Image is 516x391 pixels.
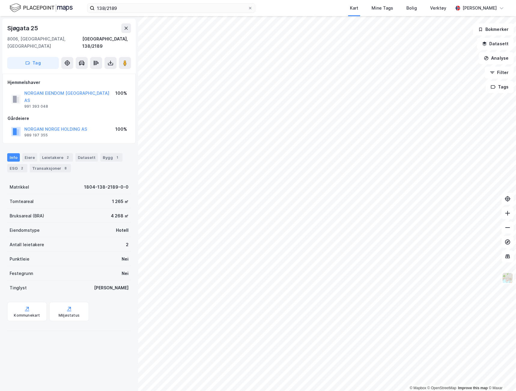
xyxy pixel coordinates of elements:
button: Analyse [479,52,514,64]
img: Z [502,272,513,284]
div: Tomteareal [10,198,34,205]
div: Nei [122,270,129,277]
div: 8006, [GEOGRAPHIC_DATA], [GEOGRAPHIC_DATA] [7,35,82,50]
div: Bruksareal (BRA) [10,212,44,219]
a: Mapbox [410,386,426,390]
div: Festegrunn [10,270,33,277]
div: [PERSON_NAME] [463,4,497,12]
img: logo.f888ab2527a4732fd821a326f86c7f29.svg [10,3,73,13]
div: Hotell [116,227,129,234]
div: Sjøgata 25 [7,23,39,33]
a: OpenStreetMap [427,386,457,390]
div: Gårdeiere [8,115,131,122]
button: Bokmerker [473,23,514,35]
div: Mine Tags [372,4,393,12]
div: Info [7,153,20,162]
div: Eiendomstype [10,227,40,234]
div: Kart [350,4,358,12]
div: ESG [7,164,27,172]
div: Hjemmelshaver [8,79,131,86]
div: Bygg [100,153,123,162]
div: Nei [122,255,129,263]
div: 8 [62,165,68,171]
div: 1 265 ㎡ [112,198,129,205]
div: [GEOGRAPHIC_DATA], 138/2189 [82,35,131,50]
div: 991 393 048 [24,104,48,109]
div: 100% [115,90,127,97]
a: Improve this map [458,386,488,390]
div: Matrikkel [10,184,29,191]
div: 4 268 ㎡ [111,212,129,219]
div: Kontrollprogram for chat [486,362,516,391]
div: Bolig [406,4,417,12]
div: Kommunekart [14,313,40,318]
div: Leietakere [40,153,73,162]
div: Verktøy [430,4,446,12]
iframe: Chat Widget [486,362,516,391]
button: Tags [486,81,514,93]
div: 2 [126,241,129,248]
div: 2 [19,165,25,171]
div: Tinglyst [10,284,27,291]
div: Antall leietakere [10,241,44,248]
div: 989 197 355 [24,133,48,138]
div: Datasett [75,153,98,162]
div: 1 [114,154,120,160]
div: Transaksjoner [30,164,71,172]
div: Miljøstatus [59,313,80,318]
div: [PERSON_NAME] [94,284,129,291]
input: Søk på adresse, matrikkel, gårdeiere, leietakere eller personer [95,4,248,13]
div: Eiere [22,153,37,162]
button: Tag [7,57,59,69]
button: Filter [485,67,514,79]
div: Punktleie [10,255,29,263]
button: Datasett [477,38,514,50]
div: 100% [115,126,127,133]
div: 1804-138-2189-0-0 [84,184,129,191]
div: 2 [65,154,71,160]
